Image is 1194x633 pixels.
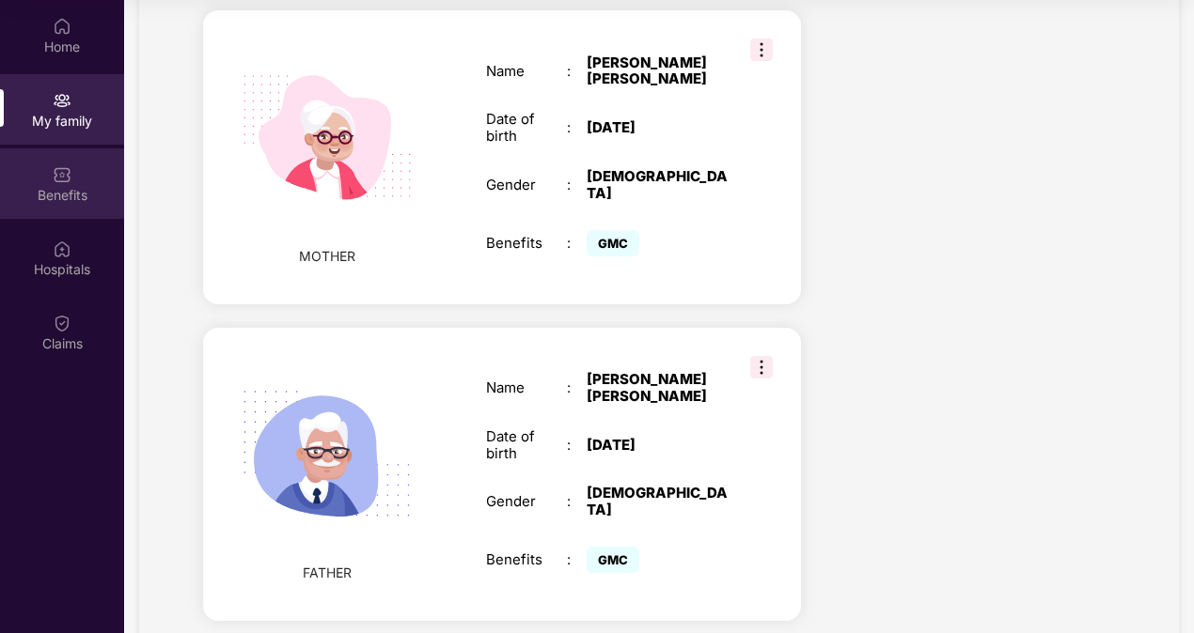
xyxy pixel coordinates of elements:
img: svg+xml;base64,PHN2ZyB3aWR0aD0iMzIiIGhlaWdodD0iMzIiIHZpZXdCb3g9IjAgMCAzMiAzMiIgZmlsbD0ibm9uZSIgeG... [750,39,773,61]
div: Date of birth [486,111,567,145]
div: Name [486,379,567,396]
img: svg+xml;base64,PHN2ZyBpZD0iQmVuZWZpdHMiIHhtbG5zPSJodHRwOi8vd3d3LnczLm9yZy8yMDAwL3N2ZyIgd2lkdGg9Ij... [53,165,71,184]
div: [PERSON_NAME] [PERSON_NAME] [587,54,728,88]
div: : [567,119,587,136]
div: [DATE] [587,119,728,136]
img: svg+xml;base64,PHN2ZyB3aWR0aD0iMzIiIGhlaWdodD0iMzIiIHZpZXdCb3g9IjAgMCAzMiAzMiIgZmlsbD0ibm9uZSIgeG... [750,356,773,378]
div: Gender [486,493,567,510]
div: [DEMOGRAPHIC_DATA] [587,485,728,518]
span: FATHER [303,563,352,583]
img: svg+xml;base64,PHN2ZyBpZD0iSG9zcGl0YWxzIiB4bWxucz0iaHR0cDovL3d3dy53My5vcmcvMjAwMC9zdmciIHdpZHRoPS... [53,239,71,258]
div: : [567,551,587,568]
img: svg+xml;base64,PHN2ZyB4bWxucz0iaHR0cDovL3d3dy53My5vcmcvMjAwMC9zdmciIHdpZHRoPSIyMjQiIGhlaWdodD0iMT... [219,29,436,246]
img: svg+xml;base64,PHN2ZyBpZD0iQ2xhaW0iIHhtbG5zPSJodHRwOi8vd3d3LnczLm9yZy8yMDAwL3N2ZyIgd2lkdGg9IjIwIi... [53,314,71,332]
div: Name [486,63,567,80]
div: [DATE] [587,437,728,454]
div: Benefits [486,235,567,252]
span: MOTHER [299,246,355,267]
div: [PERSON_NAME] [PERSON_NAME] [587,371,728,405]
span: GMC [587,547,639,573]
div: : [567,437,587,454]
div: : [567,379,587,396]
div: : [567,493,587,510]
img: svg+xml;base64,PHN2ZyB4bWxucz0iaHR0cDovL3d3dy53My5vcmcvMjAwMC9zdmciIHhtbG5zOnhsaW5rPSJodHRwOi8vd3... [219,347,436,564]
div: Gender [486,177,567,193]
div: : [567,177,587,193]
div: [DEMOGRAPHIC_DATA] [587,168,728,202]
img: svg+xml;base64,PHN2ZyBpZD0iSG9tZSIgeG1sbnM9Imh0dHA6Ly93d3cudzMub3JnLzIwMDAvc3ZnIiB3aWR0aD0iMjAiIG... [53,17,71,36]
div: Date of birth [486,428,567,462]
img: svg+xml;base64,PHN2ZyB3aWR0aD0iMjAiIGhlaWdodD0iMjAiIHZpZXdCb3g9IjAgMCAyMCAyMCIgZmlsbD0ibm9uZSIgeG... [53,91,71,110]
div: Benefits [486,551,567,568]
span: GMC [587,230,639,256]
div: : [567,63,587,80]
div: : [567,235,587,252]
